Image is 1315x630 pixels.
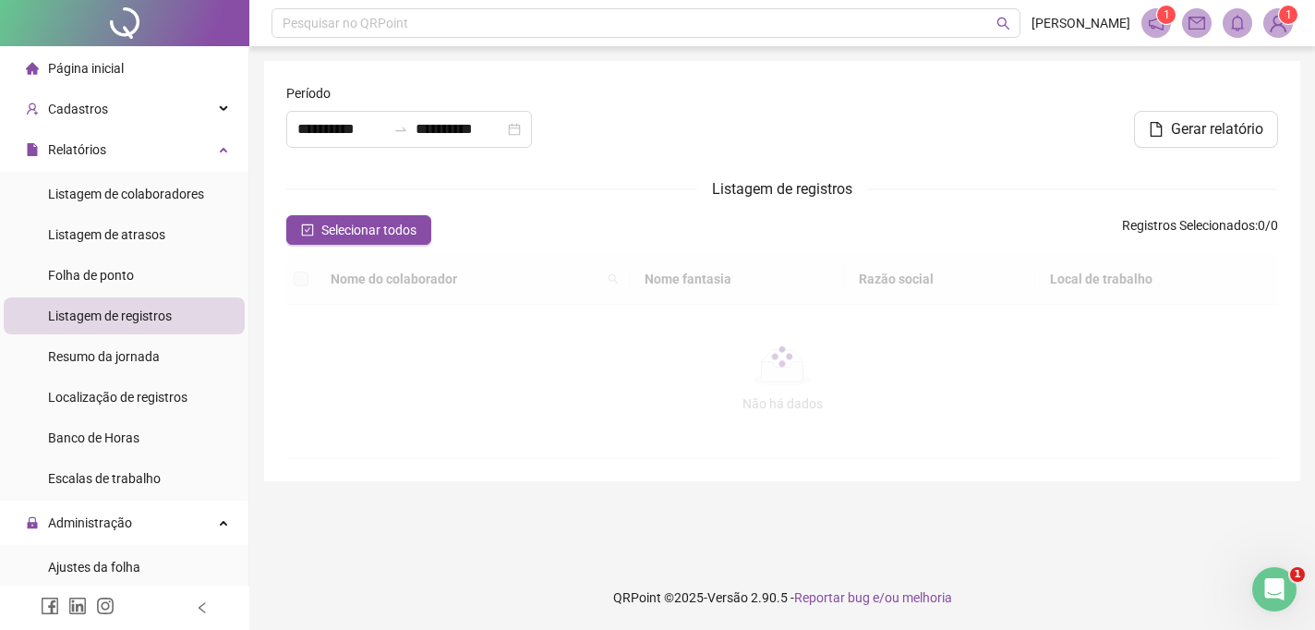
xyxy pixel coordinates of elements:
span: Escalas de trabalho [48,471,161,486]
span: Gerar relatório [1171,118,1263,140]
span: user-add [26,103,39,115]
span: [PERSON_NAME] [1031,13,1130,33]
span: Registros Selecionados [1122,218,1255,233]
span: file [1149,122,1164,137]
span: Versão [707,590,748,605]
span: Selecionar todos [321,220,416,240]
span: linkedin [68,597,87,615]
span: Ajustes da folha [48,560,140,575]
span: to [393,122,408,137]
span: home [26,62,39,75]
span: Localização de registros [48,390,187,405]
span: Administração [48,515,132,530]
span: Listagem de registros [712,180,852,198]
span: Listagem de atrasos [48,227,165,242]
span: instagram [96,597,115,615]
span: 1 [1164,8,1170,21]
span: 1 [1290,567,1305,582]
button: Gerar relatório [1134,111,1278,148]
span: Resumo da jornada [48,349,160,364]
span: Banco de Horas [48,430,139,445]
span: Listagem de registros [48,309,172,323]
span: notification [1148,15,1164,31]
sup: Atualize o seu contato no menu Meus Dados [1279,6,1297,24]
sup: 1 [1157,6,1176,24]
button: Selecionar todos [286,215,431,245]
footer: QRPoint © 2025 - 2.90.5 - [249,565,1315,630]
span: Folha de ponto [48,268,134,283]
span: lock [26,516,39,529]
span: search [996,17,1010,30]
iframe: Intercom live chat [1252,567,1297,612]
span: 1 [1285,8,1292,21]
span: file [26,143,39,156]
span: Período [286,83,331,103]
span: Cadastros [48,102,108,116]
span: facebook [41,597,59,615]
img: 57271 [1264,9,1292,37]
span: Listagem de colaboradores [48,187,204,201]
span: left [196,601,209,614]
span: Reportar bug e/ou melhoria [794,590,952,605]
span: swap-right [393,122,408,137]
span: Relatórios [48,142,106,157]
span: check-square [301,224,314,236]
span: bell [1229,15,1246,31]
span: Página inicial [48,61,124,76]
span: : 0 / 0 [1122,215,1278,245]
span: mail [1188,15,1205,31]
